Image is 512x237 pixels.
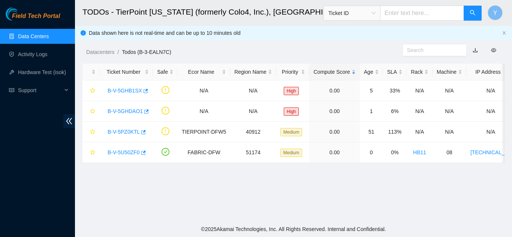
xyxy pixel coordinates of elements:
a: [TECHNICAL_ID] [470,149,511,155]
td: N/A [433,80,466,101]
td: 0.00 [309,142,359,163]
button: star [87,126,96,138]
td: 33% [383,80,407,101]
span: Ticket ID [328,7,376,19]
span: Support [18,83,62,98]
button: search [464,6,482,21]
button: Y [488,5,503,20]
a: B-V-5U50ZF0 [108,149,140,155]
a: Datacenters [86,49,114,55]
a: download [473,47,478,53]
span: read [9,88,14,93]
td: 0% [383,142,407,163]
span: Y [493,8,497,18]
button: star [87,85,96,97]
span: / [117,49,119,55]
a: B-V-5PZ0KTL [108,129,140,135]
a: HB11 [413,149,426,155]
footer: © 2025 Akamai Technologies, Inc. All Rights Reserved. Internal and Confidential. [75,221,512,237]
span: star [90,150,95,156]
td: N/A [407,80,433,101]
span: star [90,129,95,135]
td: 0.00 [309,101,359,122]
td: N/A [433,101,466,122]
span: High [284,107,299,116]
td: N/A [178,80,230,101]
span: exclamation-circle [162,86,169,94]
td: N/A [230,101,276,122]
span: Medium [280,149,302,157]
button: star [87,146,96,158]
span: check-circle [162,148,169,156]
a: B-V-5GHB1SX [108,88,142,94]
td: 08 [433,142,466,163]
span: exclamation-circle [162,107,169,115]
a: Todos (B-3-EALN7C) [122,49,171,55]
span: Field Tech Portal [12,13,60,20]
span: close [502,31,506,35]
td: N/A [178,101,230,122]
td: N/A [407,101,433,122]
td: 6% [383,101,407,122]
td: 5 [360,80,383,101]
td: 0.00 [309,122,359,142]
span: Medium [280,128,302,136]
td: 51174 [230,142,276,163]
a: Data Centers [18,33,49,39]
td: 1 [360,101,383,122]
span: search [470,10,476,17]
td: 0 [360,142,383,163]
td: N/A [433,122,466,142]
td: N/A [407,122,433,142]
input: Enter text here... [380,6,464,21]
td: 0.00 [309,80,359,101]
td: FABRIC-DFW [178,142,230,163]
a: Hardware Test (isok) [18,69,66,75]
td: 51 [360,122,383,142]
button: star [87,105,96,117]
img: Akamai Technologies [6,7,38,21]
button: close [502,31,506,36]
span: double-left [63,114,75,128]
span: eye [491,48,496,53]
td: 40912 [230,122,276,142]
td: 113% [383,122,407,142]
span: High [284,87,299,95]
span: star [90,109,95,115]
a: Akamai TechnologiesField Tech Portal [6,13,60,23]
a: B-V-5GHDAO1 [108,108,143,114]
input: Search [407,46,457,54]
td: N/A [230,80,276,101]
td: TIERPOINT-DFW5 [178,122,230,142]
a: Activity Logs [18,51,48,57]
span: exclamation-circle [162,127,169,135]
span: star [90,88,95,94]
button: download [467,44,484,56]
